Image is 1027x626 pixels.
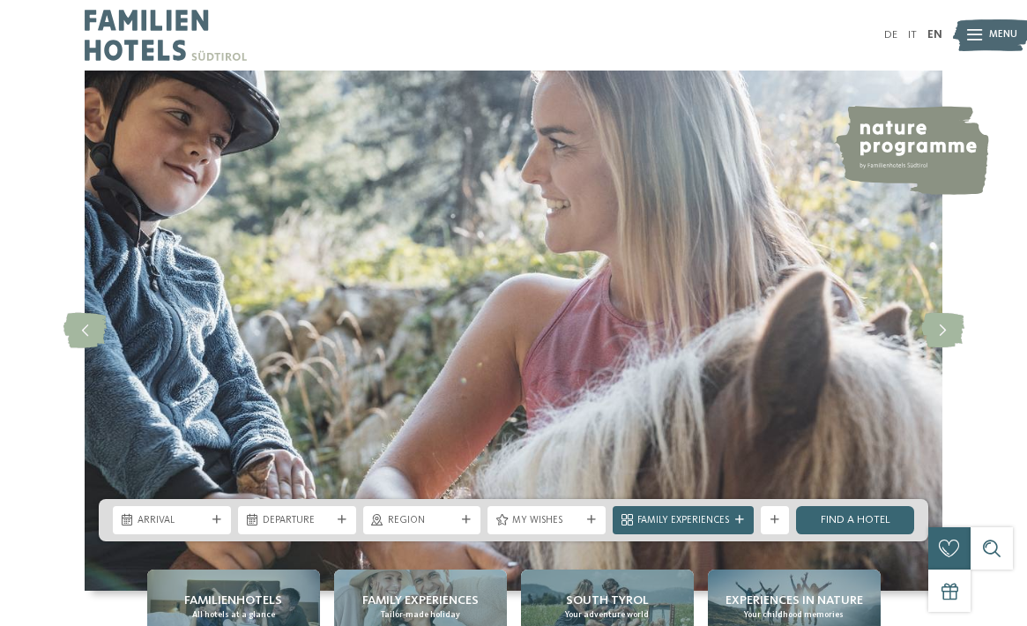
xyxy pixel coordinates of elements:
[989,28,1017,42] span: Menu
[565,609,649,621] span: Your adventure world
[908,29,917,41] a: IT
[744,609,844,621] span: Your childhood memories
[388,514,457,528] span: Region
[192,609,275,621] span: All hotels at a glance
[263,514,331,528] span: Departure
[927,29,942,41] a: EN
[884,29,897,41] a: DE
[381,609,460,621] span: Tailor-made holiday
[796,506,914,534] a: Find a hotel
[726,592,863,609] span: Experiences in nature
[566,592,649,609] span: South Tyrol
[512,514,581,528] span: My wishes
[637,514,729,528] span: Family Experiences
[362,592,479,609] span: Family Experiences
[85,71,942,591] img: Familienhotels Südtirol: The happy family places!
[834,106,989,195] img: nature programme by Familienhotels Südtirol
[138,514,206,528] span: Arrival
[184,592,282,609] span: Familienhotels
